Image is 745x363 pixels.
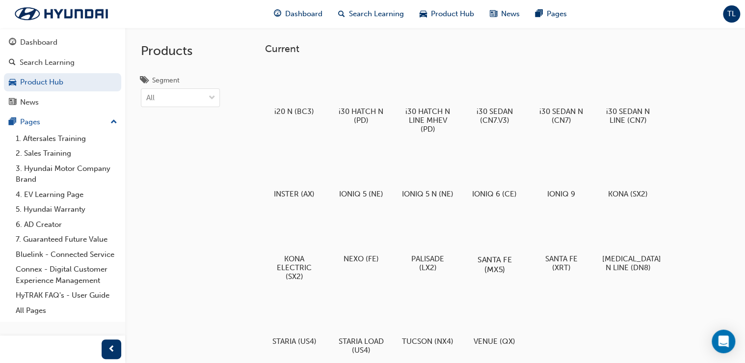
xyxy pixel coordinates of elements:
[469,190,520,198] h5: IONIQ 6 (CE)
[469,337,520,346] h5: VENUE (QX)
[141,77,148,85] span: tags-icon
[535,190,587,198] h5: IONIQ 9
[402,254,453,272] h5: PALISADE (LX2)
[4,31,121,113] button: DashboardSearch LearningProduct HubNews
[4,73,121,91] a: Product Hub
[535,8,543,20] span: pages-icon
[12,187,121,202] a: 4. EV Learning Page
[399,62,457,137] a: i30 HATCH N LINE MHEV (PD)
[412,4,482,24] a: car-iconProduct Hub
[12,202,121,217] a: 5. Hyundai Warranty
[9,78,16,87] span: car-icon
[535,254,587,272] h5: SANTA FE (XRT)
[599,210,658,276] a: [MEDICAL_DATA] N LINE (DN8)
[20,57,75,68] div: Search Learning
[9,118,16,127] span: pages-icon
[420,8,427,20] span: car-icon
[482,4,528,24] a: news-iconNews
[332,292,391,358] a: STARIA LOAD (US4)
[265,62,324,119] a: i20 N (BC3)
[9,58,16,67] span: search-icon
[265,292,324,349] a: STARIA (US4)
[599,145,658,202] a: KONA (SX2)
[465,145,524,202] a: IONIQ 6 (CE)
[335,337,387,355] h5: STARIA LOAD (US4)
[465,292,524,349] a: VENUE (QX)
[265,43,729,55] h3: Current
[332,210,391,267] a: NEXO (FE)
[399,145,457,202] a: IONIQ 5 N (NE)
[12,303,121,318] a: All Pages
[12,131,121,146] a: 1. Aftersales Training
[547,8,567,20] span: Pages
[4,113,121,131] button: Pages
[532,210,591,276] a: SANTA FE (XRT)
[110,116,117,129] span: up-icon
[501,8,520,20] span: News
[599,62,658,128] a: i30 SEDAN N LINE (CN7)
[12,217,121,232] a: 6. AD Creator
[335,190,387,198] h5: IONIQ 5 (NE)
[532,62,591,128] a: i30 SEDAN N (CN7)
[431,8,474,20] span: Product Hub
[268,254,320,281] h5: KONA ELECTRIC (SX2)
[399,210,457,276] a: PALISADE (LX2)
[465,210,524,276] a: SANTA FE (MX5)
[332,145,391,202] a: IONIQ 5 (NE)
[712,330,735,353] div: Open Intercom Messenger
[285,8,322,20] span: Dashboard
[399,292,457,349] a: TUCSON (NX4)
[335,107,387,125] h5: i30 HATCH N (PD)
[146,92,155,104] div: All
[402,107,453,134] h5: i30 HATCH N LINE MHEV (PD)
[108,343,115,356] span: prev-icon
[20,97,39,108] div: News
[268,107,320,116] h5: i20 N (BC3)
[602,254,654,272] h5: [MEDICAL_DATA] N LINE (DN8)
[402,190,453,198] h5: IONIQ 5 N (NE)
[4,54,121,72] a: Search Learning
[274,8,281,20] span: guage-icon
[9,98,16,107] span: news-icon
[727,8,736,20] span: TL
[528,4,575,24] a: pages-iconPages
[532,145,591,202] a: IONIQ 9
[535,107,587,125] h5: i30 SEDAN N (CN7)
[268,190,320,198] h5: INSTER (AX)
[12,288,121,303] a: HyTRAK FAQ's - User Guide
[12,146,121,161] a: 2. Sales Training
[490,8,497,20] span: news-icon
[4,33,121,52] a: Dashboard
[20,37,57,48] div: Dashboard
[20,116,40,128] div: Pages
[469,107,520,125] h5: i30 SEDAN (CN7.V3)
[467,255,522,274] h5: SANTA FE (MX5)
[335,254,387,263] h5: NEXO (FE)
[338,8,345,20] span: search-icon
[265,145,324,202] a: INSTER (AX)
[602,190,654,198] h5: KONA (SX2)
[9,38,16,47] span: guage-icon
[209,92,215,105] span: down-icon
[402,337,453,346] h5: TUCSON (NX4)
[602,107,654,125] h5: i30 SEDAN N LINE (CN7)
[141,43,220,59] h2: Products
[465,62,524,128] a: i30 SEDAN (CN7.V3)
[332,62,391,128] a: i30 HATCH N (PD)
[5,3,118,24] img: Trak
[12,247,121,262] a: Bluelink - Connected Service
[152,76,180,85] div: Segment
[330,4,412,24] a: search-iconSearch Learning
[266,4,330,24] a: guage-iconDashboard
[268,337,320,346] h5: STARIA (US4)
[12,262,121,288] a: Connex - Digital Customer Experience Management
[4,93,121,112] a: News
[349,8,404,20] span: Search Learning
[723,5,740,23] button: TL
[12,161,121,187] a: 3. Hyundai Motor Company Brand
[12,232,121,247] a: 7. Guaranteed Future Value
[265,210,324,284] a: KONA ELECTRIC (SX2)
